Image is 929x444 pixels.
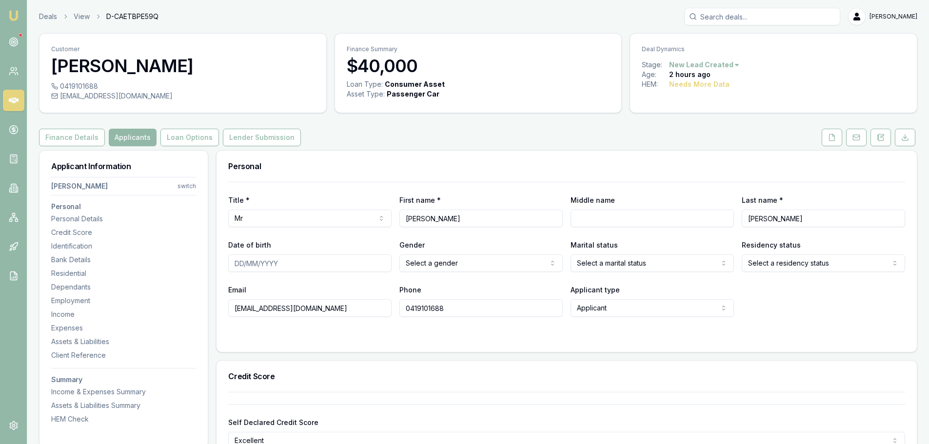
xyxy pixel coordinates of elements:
a: Lender Submission [221,129,303,146]
p: Customer [51,45,315,53]
a: Finance Details [39,129,107,146]
input: Search deals [684,8,840,25]
div: HEM: [642,79,669,89]
button: Finance Details [39,129,105,146]
div: Age: [642,70,669,79]
label: First name * [399,196,441,204]
label: Middle name [571,196,615,204]
span: D-CAETBPE59Q [106,12,158,21]
div: [EMAIL_ADDRESS][DOMAIN_NAME] [51,91,315,101]
div: Asset Type : [347,89,385,99]
label: Applicant type [571,286,620,294]
div: Residential [51,269,196,278]
div: Expenses [51,323,196,333]
h3: Summary [51,376,196,383]
div: Client Reference [51,350,196,360]
label: Gender [399,241,425,249]
nav: breadcrumb [39,12,158,21]
label: Email [228,286,246,294]
h3: [PERSON_NAME] [51,56,315,76]
label: Date of birth [228,241,271,249]
div: 0419101688 [51,81,315,91]
p: Deal Dynamics [642,45,905,53]
h3: Personal [51,203,196,210]
div: Needs More Data [669,79,730,89]
div: Dependants [51,282,196,292]
div: Personal Details [51,214,196,224]
label: Title * [228,196,250,204]
div: Employment [51,296,196,306]
label: Phone [399,286,421,294]
div: Income [51,309,196,319]
label: Last name * [742,196,783,204]
button: Applicants [109,129,157,146]
button: Lender Submission [223,129,301,146]
div: Income & Expenses Summary [51,387,196,397]
h3: Applicant Information [51,162,196,170]
div: Assets & Liabilities Summary [51,401,196,410]
div: Bank Details [51,255,196,265]
label: Self Declared Credit Score [228,418,318,426]
h3: Credit Score [228,372,905,380]
div: Loan Type: [347,79,383,89]
a: Loan Options [158,129,221,146]
a: View [74,12,90,21]
button: Loan Options [160,129,219,146]
img: emu-icon-u.png [8,10,20,21]
label: Residency status [742,241,801,249]
div: Identification [51,241,196,251]
h3: $40,000 [347,56,610,76]
div: [PERSON_NAME] [51,181,108,191]
div: switch [178,182,196,190]
a: Applicants [107,129,158,146]
div: Consumer Asset [385,79,445,89]
div: Assets & Liabilities [51,337,196,347]
button: New Lead Created [669,60,740,70]
input: DD/MM/YYYY [228,254,392,272]
div: 2 hours ago [669,70,711,79]
a: Deals [39,12,57,21]
span: [PERSON_NAME] [870,13,917,20]
div: Credit Score [51,228,196,237]
input: 0431 234 567 [399,299,563,317]
p: Finance Summary [347,45,610,53]
label: Marital status [571,241,618,249]
div: Stage: [642,60,669,70]
div: Passenger Car [387,89,439,99]
h3: Personal [228,162,905,170]
div: HEM Check [51,414,196,424]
